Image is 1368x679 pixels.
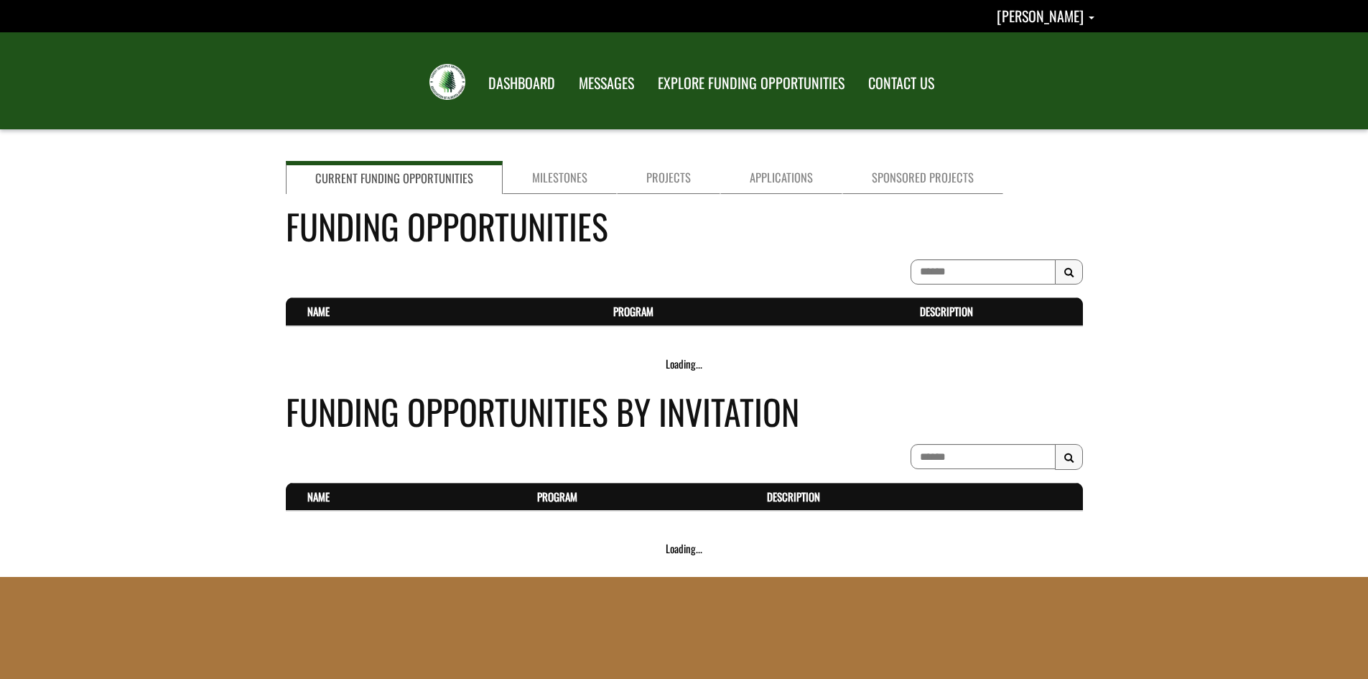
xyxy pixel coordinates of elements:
[286,161,503,194] a: Current Funding Opportunities
[1052,483,1083,511] th: Actions
[1055,259,1083,285] button: Search Results
[857,65,945,101] a: CONTACT US
[478,65,566,101] a: DASHBOARD
[475,61,945,101] nav: Main Navigation
[1055,444,1083,470] button: Search Results
[647,65,855,101] a: EXPLORE FUNDING OPPORTUNITIES
[720,161,842,194] a: Applications
[307,489,330,504] a: Name
[537,489,577,504] a: Program
[286,356,1083,371] div: Loading...
[920,303,973,319] a: Description
[568,65,645,101] a: MESSAGES
[429,64,465,100] img: FRIAA Submissions Portal
[767,489,820,504] a: Description
[842,161,1003,194] a: Sponsored Projects
[286,200,1083,251] h4: Funding Opportunities
[286,386,1083,437] h4: Funding Opportunities By Invitation
[997,5,1094,27] a: Wayne Brown
[911,444,1056,469] input: To search on partial text, use the asterisk (*) wildcard character.
[286,541,1083,556] div: Loading...
[503,161,617,194] a: Milestones
[911,259,1056,285] input: To search on partial text, use the asterisk (*) wildcard character.
[307,303,330,319] a: Name
[997,5,1084,27] span: [PERSON_NAME]
[617,161,720,194] a: Projects
[613,303,653,319] a: Program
